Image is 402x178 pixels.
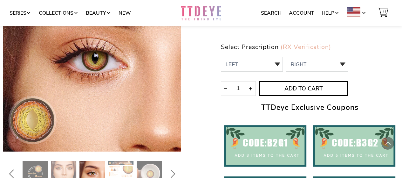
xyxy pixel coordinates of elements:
a: Series [10,7,31,19]
a: (RX Verification) [281,43,331,51]
a: New [119,7,131,19]
img: USD.png [347,7,360,16]
select: 0 [221,57,283,72]
span: Add to Cart [260,85,347,92]
h2: TTDeye Exclusive Coupons [221,102,399,113]
span: Select Prescription [221,43,279,51]
a: Beauty [86,7,111,19]
a: 0 [374,7,393,19]
a: Collections [39,7,78,19]
span: 0 [382,6,387,18]
select: 0 [286,57,348,72]
a: Help [322,7,339,19]
a: Account [289,7,314,19]
a: Search [261,7,282,19]
button: Add to Cart [259,81,348,96]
